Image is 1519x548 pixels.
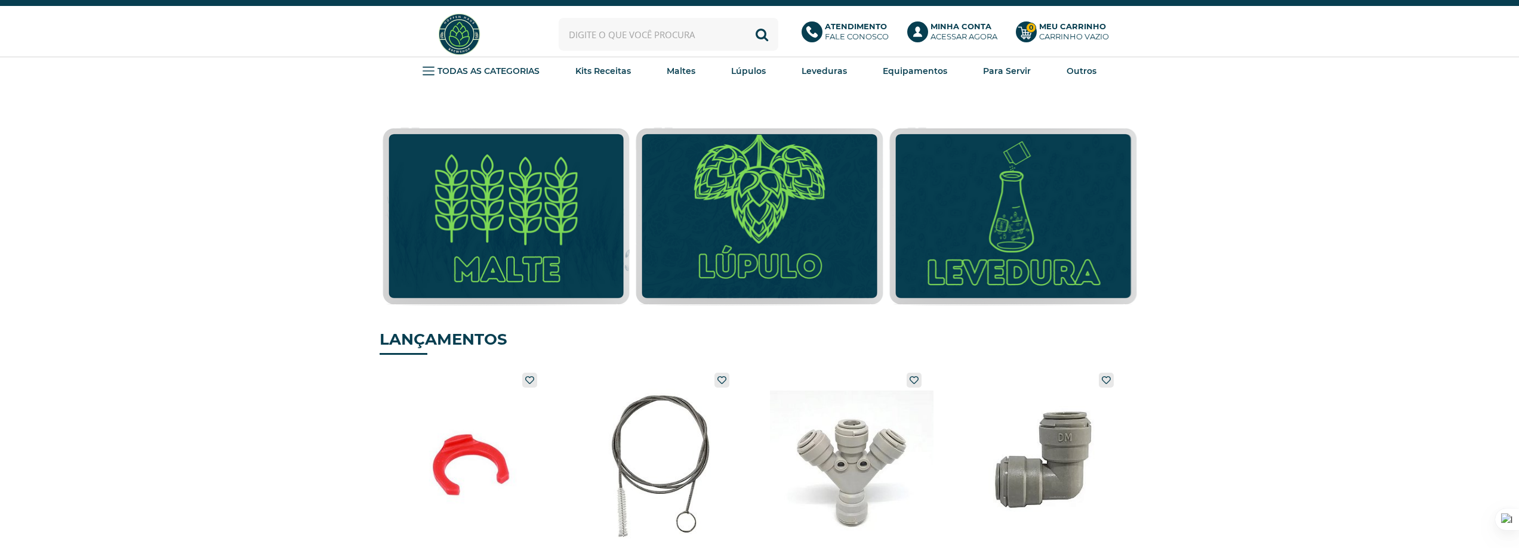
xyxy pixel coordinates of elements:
[802,21,895,48] a: AtendimentoFale conosco
[889,128,1137,306] img: Leveduras
[731,66,766,76] strong: Lúpulos
[825,21,887,31] b: Atendimento
[575,62,631,80] a: Kits Receitas
[1067,62,1096,80] a: Outros
[575,66,631,76] strong: Kits Receitas
[930,21,991,31] b: Minha Conta
[380,330,507,349] strong: LANÇAMENTOS
[437,12,482,57] img: Hopfen Haus BrewShop
[731,62,766,80] a: Lúpulos
[667,62,695,80] a: Maltes
[745,18,778,51] button: Buscar
[1067,66,1096,76] strong: Outros
[423,62,540,80] a: TODAS AS CATEGORIAS
[802,66,847,76] strong: Leveduras
[636,128,883,306] img: Lúpulo
[930,21,997,42] p: Acessar agora
[907,21,1004,48] a: Minha ContaAcessar agora
[667,66,695,76] strong: Maltes
[559,18,778,51] input: Digite o que você procura
[883,66,947,76] strong: Equipamentos
[437,66,540,76] strong: TODAS AS CATEGORIAS
[983,66,1031,76] strong: Para Servir
[825,21,889,42] p: Fale conosco
[802,62,847,80] a: Leveduras
[1039,21,1106,31] b: Meu Carrinho
[983,62,1031,80] a: Para Servir
[383,128,630,306] img: Malte
[1026,23,1036,33] strong: 0
[883,62,947,80] a: Equipamentos
[1039,32,1109,42] div: Carrinho Vazio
